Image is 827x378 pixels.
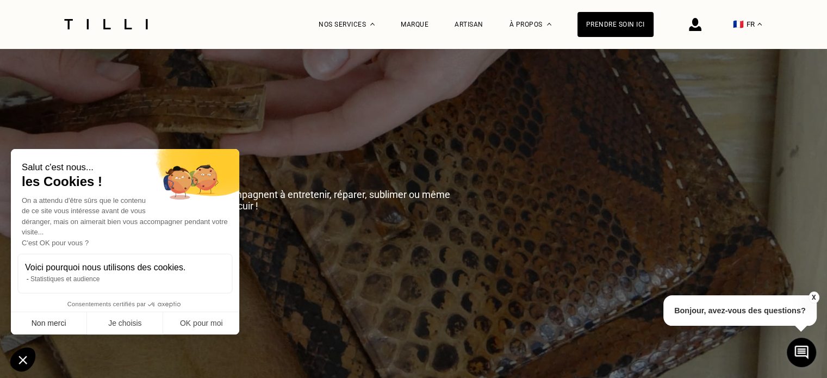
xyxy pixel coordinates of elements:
[663,295,817,326] p: Bonjour, avez-vous des questions?
[547,23,551,26] img: Menu déroulant à propos
[455,21,483,28] a: Artisan
[60,19,152,29] img: Logo du service de couturière Tilli
[370,23,375,26] img: Menu déroulant
[757,23,762,26] img: menu déroulant
[74,189,477,212] p: Nos artisans maroquiniers vous accompagnent à entretenir, réparer, sublimer ou même réinventer vo...
[808,292,819,303] button: X
[577,12,654,37] a: Prendre soin ici
[733,19,744,29] span: 🇫🇷
[401,21,428,28] a: Marque
[689,18,701,31] img: icône connexion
